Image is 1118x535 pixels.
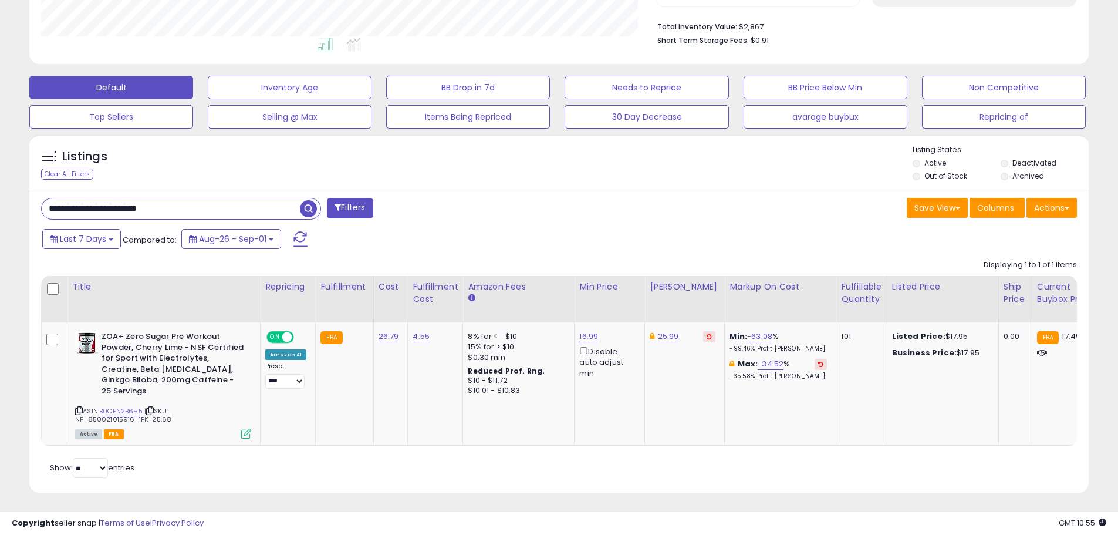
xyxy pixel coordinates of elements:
small: FBA [1037,331,1059,344]
div: Fulfillable Quantity [841,281,881,305]
b: Business Price: [892,347,957,358]
button: Columns [970,198,1025,218]
button: Needs to Reprice [565,76,728,99]
span: 2025-09-9 10:55 GMT [1059,517,1106,529]
div: Fulfillment Cost [413,281,458,305]
label: Archived [1012,171,1044,181]
div: Current Buybox Price [1037,281,1097,305]
span: Columns [977,202,1014,214]
a: -63.08 [747,331,772,342]
span: Show: entries [50,462,134,473]
div: 15% for > $10 [468,342,565,352]
div: Listed Price [892,281,994,293]
span: FBA [104,429,124,439]
div: 8% for <= $10 [468,331,565,342]
span: Last 7 Days [60,233,106,245]
div: Clear All Filters [41,169,93,180]
span: | SKU: NF_850021015916_1PK_25.68 [75,406,171,424]
button: Inventory Age [208,76,371,99]
div: Markup on Cost [729,281,831,293]
p: Listing States: [913,144,1089,156]
a: 4.55 [413,331,430,342]
div: seller snap | | [12,518,204,529]
span: $0.91 [751,35,769,46]
div: % [729,359,827,381]
b: ZOA+ Zero Sugar Pre Workout Powder, Cherry Lime - NSF Certified for Sport with Electrolytes, Crea... [102,331,244,399]
div: $17.95 [892,348,989,358]
button: BB Price Below Min [744,76,907,99]
div: $0.30 min [468,352,565,363]
div: Min Price [579,281,640,293]
div: Ship Price [1004,281,1027,305]
button: Actions [1026,198,1077,218]
div: Title [72,281,255,293]
label: Active [924,158,946,168]
b: Min: [729,331,747,342]
strong: Copyright [12,517,55,529]
i: Revert to store-level Max Markup [818,361,823,367]
button: Selling @ Max [208,105,371,129]
div: $17.95 [892,331,989,342]
button: Non Competitive [922,76,1086,99]
div: Disable auto adjust min [579,345,636,379]
span: Aug-26 - Sep-01 [199,233,266,245]
a: 26.79 [379,331,399,342]
div: $10.01 - $10.83 [468,386,565,396]
button: Filters [327,198,373,218]
button: Save View [907,198,968,218]
span: OFF [292,332,311,342]
div: 0.00 [1004,331,1023,342]
h5: Listings [62,149,107,165]
button: Repricing of [922,105,1086,129]
button: Top Sellers [29,105,193,129]
button: Items Being Repriced [386,105,550,129]
span: All listings currently available for purchase on Amazon [75,429,102,439]
div: Cost [379,281,403,293]
small: Amazon Fees. [468,293,475,304]
a: 25.99 [658,331,679,342]
a: 16.99 [579,331,598,342]
button: Aug-26 - Sep-01 [181,229,281,249]
a: Terms of Use [100,517,150,529]
a: B0CFN2B6H5 [99,406,143,416]
div: [PERSON_NAME] [650,281,720,293]
th: The percentage added to the cost of goods (COGS) that forms the calculator for Min & Max prices. [725,276,836,322]
b: Reduced Prof. Rng. [468,366,545,376]
span: Compared to: [123,234,177,245]
img: 51ZFa6sp6YL._SL40_.jpg [75,331,99,355]
i: This overrides the store level max markup for this listing [729,360,734,368]
b: Listed Price: [892,331,945,342]
div: Amazon AI [265,349,306,360]
div: ASIN: [75,331,251,438]
div: Amazon Fees [468,281,569,293]
div: % [729,331,827,353]
b: Max: [738,358,758,369]
button: Default [29,76,193,99]
small: FBA [320,331,342,344]
li: $2,867 [657,19,1068,33]
div: Fulfillment [320,281,368,293]
span: ON [268,332,282,342]
div: Repricing [265,281,310,293]
b: Short Term Storage Fees: [657,35,749,45]
button: 30 Day Decrease [565,105,728,129]
b: Total Inventory Value: [657,22,737,32]
a: Privacy Policy [152,517,204,529]
a: -34.52 [758,358,783,370]
label: Out of Stock [924,171,967,181]
p: -99.46% Profit [PERSON_NAME] [729,345,827,353]
button: Last 7 Days [42,229,121,249]
div: Displaying 1 to 1 of 1 items [984,260,1077,271]
p: -35.58% Profit [PERSON_NAME] [729,372,827,381]
div: 101 [841,331,877,342]
button: avarage buybux [744,105,907,129]
button: BB Drop in 7d [386,76,550,99]
span: 17.49 [1062,331,1080,342]
label: Deactivated [1012,158,1056,168]
div: Preset: [265,362,306,389]
div: $10 - $11.72 [468,376,565,386]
